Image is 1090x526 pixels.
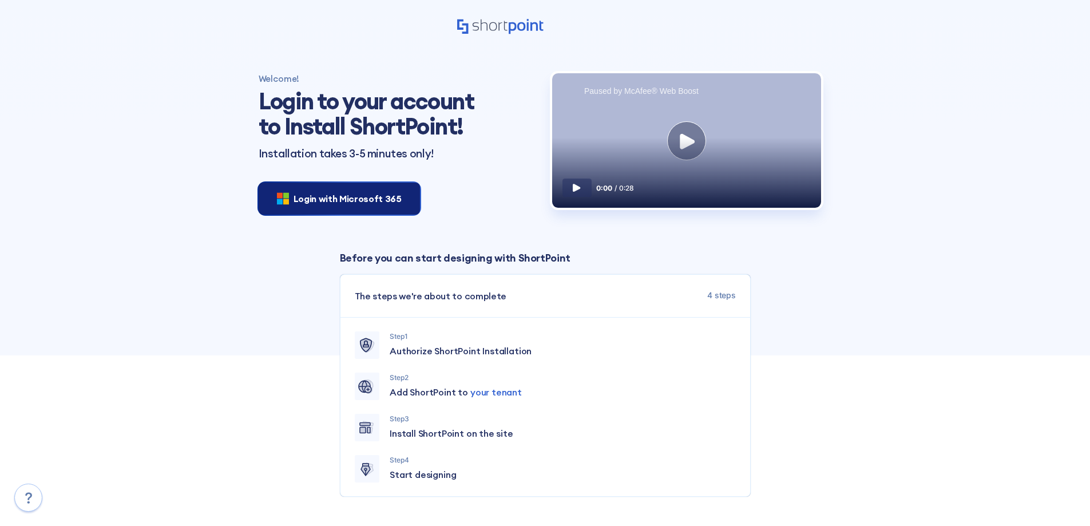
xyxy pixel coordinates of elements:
[615,184,617,192] span: /
[259,89,482,139] h1: Login to your account to Install ShortPoint!
[707,289,735,303] span: 4 steps
[340,250,751,266] p: Before you can start designing with ShortPoint
[390,426,513,440] span: Install ShortPoint on the site
[259,183,420,215] button: Login with Microsoft 365
[390,344,532,358] span: Authorize ShortPoint Installation
[1033,471,1090,526] iframe: Chat Widget
[390,414,735,424] p: Step 3
[259,73,538,84] h4: Welcome!
[390,455,735,465] p: Step 4
[470,386,522,398] span: your tenant
[294,192,402,205] span: Login with Microsoft 365
[390,331,735,342] p: Step 1
[390,385,522,399] span: Add ShortPoint to
[596,184,612,192] span: 0:00
[558,79,718,104] div: Paused by McAfee® Web Boost
[355,289,506,303] span: The steps we're about to complete
[259,148,538,160] p: Installation takes 3-5 minutes only!
[390,468,456,481] span: Start designing
[390,373,735,383] p: Step 2
[619,184,634,192] span: 0:28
